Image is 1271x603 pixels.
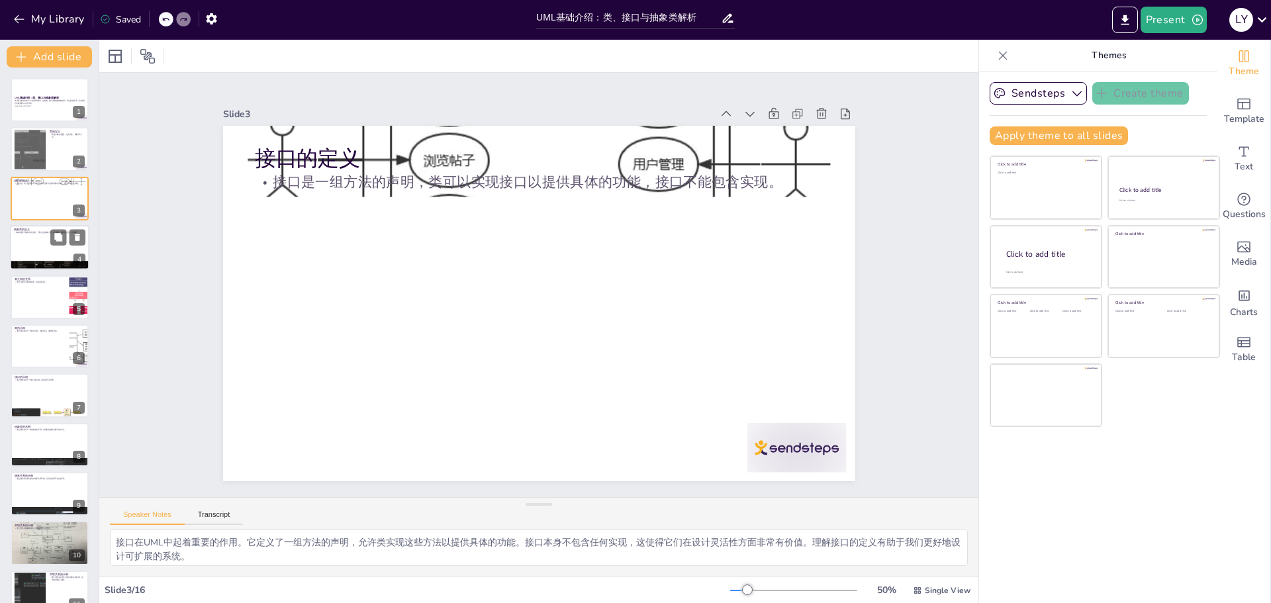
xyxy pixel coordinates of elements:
[1217,135,1270,183] div: Add text boxes
[1217,278,1270,326] div: Add charts and graphs
[15,425,85,429] p: 抽象类的示例
[11,275,89,319] div: 5
[536,9,721,28] input: Insert title
[73,254,85,266] div: 4
[14,228,85,232] p: 抽象类的定义
[15,100,85,105] p: 本演示文稿将介绍UML的基本概念，包括类、接口和抽象类的解析，类之间的关系，实例展示以及制作UML的工具。
[1119,199,1207,203] div: Click to add text
[1112,7,1138,33] button: Export to PowerPoint
[1006,270,1090,273] div: Click to add body
[15,527,85,530] p: 通过图片展示类与接口之间的实现关系示例。
[1006,248,1091,259] div: Click to add title
[73,352,85,364] div: 6
[73,205,85,216] div: 3
[73,500,85,512] div: 9
[1217,326,1270,373] div: Add a table
[15,379,85,382] p: 通过图片展示一个接口的示例，说明其方法声明。
[871,584,902,596] div: 50 %
[10,225,89,270] div: 4
[105,584,730,596] div: Slide 3 / 16
[15,182,85,185] p: 接口是一组方法的声明，类可以实现接口以提供具体的功能，接口不能包含实现。
[50,133,85,138] p: 类是对象的蓝图，包含类名、属性和方法。
[1232,350,1256,365] span: Table
[50,130,85,134] p: 类的定义
[140,48,156,64] span: Position
[15,376,85,380] p: 接口的示例
[284,87,847,234] p: 接口的定义
[11,423,89,467] div: 8
[73,402,85,414] div: 7
[1115,300,1210,305] div: Click to add title
[990,126,1128,145] button: Apply theme to all slides
[1030,310,1060,313] div: Click to add text
[11,177,89,220] div: 3
[15,478,85,481] p: 通过图片展示类之间的继承关系示例，说明父类和子类的关系。
[1231,255,1257,269] span: Media
[100,13,141,26] div: Saved
[998,310,1027,313] div: Click to add text
[73,303,85,315] div: 5
[11,521,89,565] div: 10
[11,78,89,122] div: 1
[15,96,59,99] strong: UML基础介绍：类、接口与抽象类解析
[1115,310,1157,313] div: Click to add text
[998,171,1092,175] div: Click to add text
[50,230,66,246] button: Duplicate Slide
[1229,7,1253,33] button: l y
[1141,7,1207,33] button: Present
[15,474,85,478] p: 继承关系的示例
[11,373,89,417] div: 7
[7,46,92,68] button: Add slide
[1062,310,1092,313] div: Click to add text
[11,472,89,516] div: 9
[15,179,85,183] p: 接口的定义
[11,127,89,171] div: 2
[69,549,85,561] div: 10
[15,105,85,107] p: Generated with [URL]
[925,585,970,596] span: Single View
[1217,230,1270,278] div: Add images, graphics, shapes or video
[105,46,126,67] div: Layout
[998,300,1092,305] div: Click to add title
[1224,112,1264,126] span: Template
[15,281,66,283] p: 类之间的关系包括继承、实现和关联。
[73,106,85,118] div: 1
[998,162,1092,167] div: Click to add title
[264,46,745,160] div: Slide 3
[1223,207,1266,222] span: Questions
[70,230,85,246] button: Delete Slide
[1092,82,1189,105] button: Create theme
[1115,231,1210,236] div: Click to add title
[1119,186,1207,194] div: Click to add title
[1217,183,1270,230] div: Get real-time input from your audience
[50,576,85,580] p: 通过图片展示类之间的关联关系示例，说明如何相互连接。
[10,9,90,30] button: My Library
[1229,64,1259,79] span: Theme
[110,510,185,525] button: Speaker Notes
[110,530,968,566] textarea: 接口在UML中起着重要的作用。它定义了一组方法的声明，允许类实现这些方法以提供具体的功能。接口本身不包含任何实现，这使得它们在设计灵活性方面非常有价值。理解接口的定义有助于我们更好地设计可扩展的系统。
[14,231,85,234] p: 抽象类是不能实例化的类，可以包含抽象方法（无实现）和具体方法（有实现）。
[15,277,66,281] p: 类之间的关系
[11,324,89,368] div: 6
[15,428,85,431] p: 通过图片展示一个抽象类的示例，说明其抽象方法和具体方法。
[15,524,85,528] p: 实现关系的示例
[1235,160,1253,174] span: Text
[15,326,66,330] p: 类的示例
[1217,40,1270,87] div: Change the overall theme
[1013,40,1204,71] p: Themes
[1167,310,1209,313] div: Click to add text
[185,510,244,525] button: Transcript
[73,156,85,167] div: 2
[50,573,85,577] p: 关联关系的示例
[1229,8,1253,32] div: l y
[990,82,1087,105] button: Sendsteps
[1217,87,1270,135] div: Add ready made slides
[280,116,841,254] p: 接口是一组方法的声明，类可以实现接口以提供具体的功能，接口不能包含实现。
[1230,305,1258,320] span: Charts
[15,330,66,333] p: 通过图片展示一个类的示例，包括类名、属性和方法。
[73,451,85,463] div: 8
